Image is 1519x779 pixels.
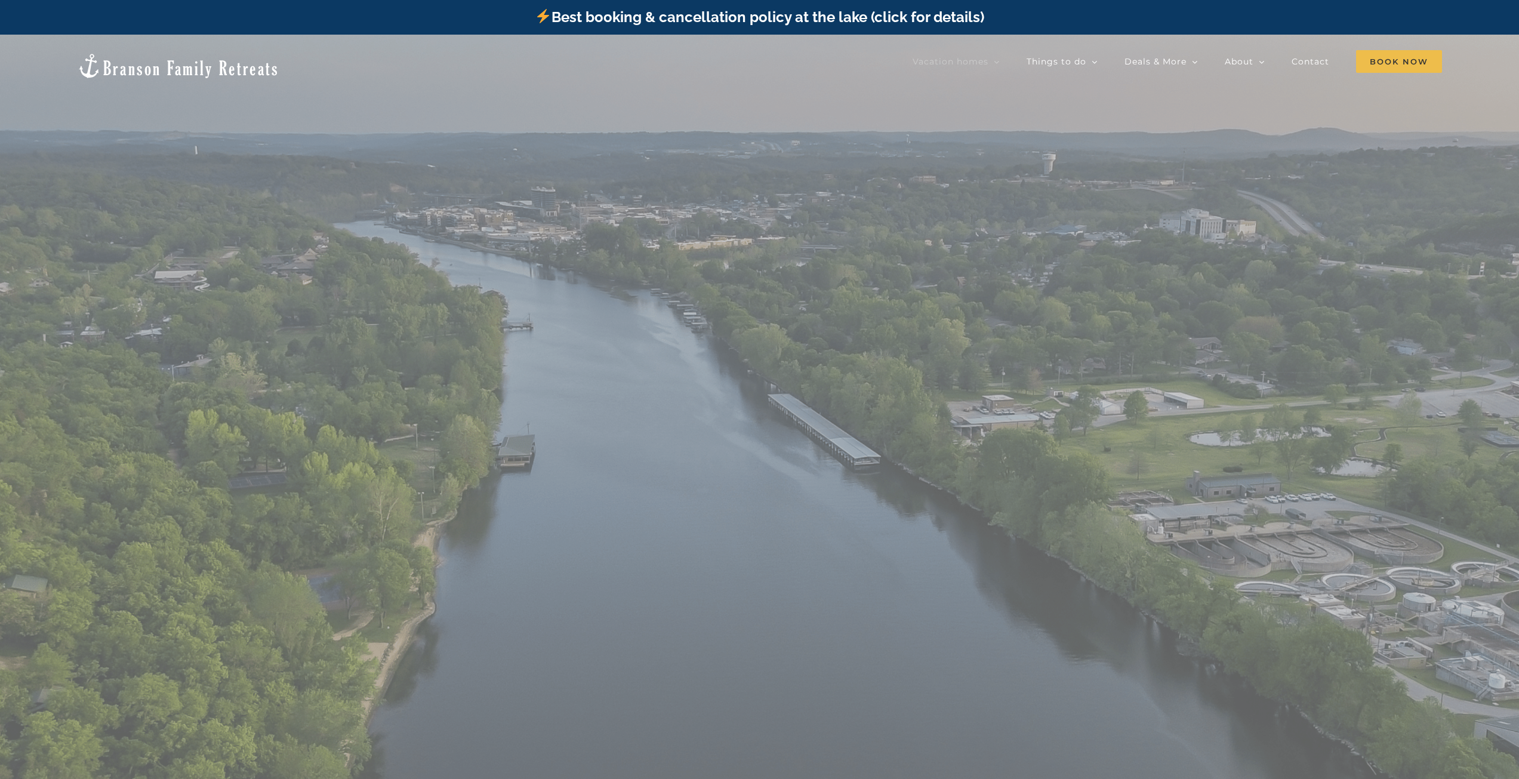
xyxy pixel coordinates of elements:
[77,53,279,79] img: Branson Family Retreats Logo
[1225,50,1265,73] a: About
[1027,57,1086,66] span: Things to do
[1124,50,1198,73] a: Deals & More
[536,9,550,23] img: ⚡️
[1225,57,1253,66] span: About
[1292,57,1329,66] span: Contact
[913,50,1000,73] a: Vacation homes
[913,50,1442,73] nav: Main Menu
[1027,50,1098,73] a: Things to do
[672,383,847,485] b: OUR HOUSES
[1292,50,1329,73] a: Contact
[1356,50,1442,73] a: Book Now
[1124,57,1187,66] span: Deals & More
[913,57,988,66] span: Vacation homes
[535,8,984,26] a: Best booking & cancellation policy at the lake (click for details)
